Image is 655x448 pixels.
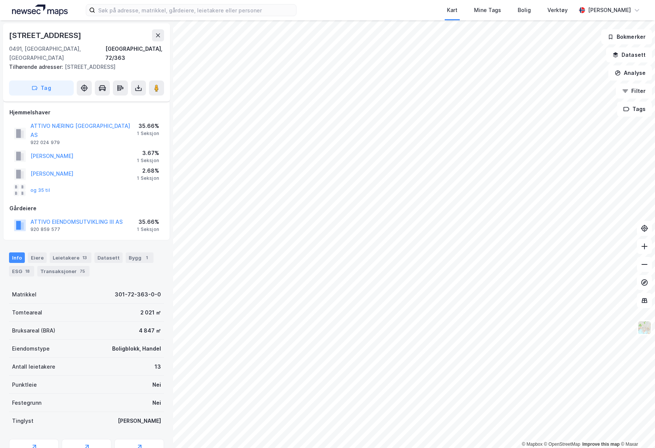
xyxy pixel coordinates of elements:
[616,84,652,99] button: Filter
[12,308,42,317] div: Tomteareal
[617,412,655,448] div: Kontrollprogram for chat
[139,326,161,335] div: 4 847 ㎡
[37,266,90,276] div: Transaksjoner
[12,398,41,407] div: Festegrunn
[9,252,25,263] div: Info
[474,6,501,15] div: Mine Tags
[12,416,33,425] div: Tinglyst
[637,320,652,335] img: Z
[28,252,47,263] div: Eiere
[447,6,457,15] div: Kart
[94,252,123,263] div: Datasett
[12,5,68,16] img: logo.a4113a55bc3d86da70a041830d287a7e.svg
[137,149,159,158] div: 3.67%
[601,29,652,44] button: Bokmerker
[137,131,159,137] div: 1 Seksjon
[547,6,568,15] div: Verktøy
[606,47,652,62] button: Datasett
[617,102,652,117] button: Tags
[137,121,159,131] div: 35.66%
[115,290,161,299] div: 301-72-363-0-0
[582,442,620,447] a: Improve this map
[518,6,531,15] div: Bolig
[9,80,74,96] button: Tag
[9,44,105,62] div: 0491, [GEOGRAPHIC_DATA], [GEOGRAPHIC_DATA]
[12,344,50,353] div: Eiendomstype
[30,140,60,146] div: 922 024 979
[81,254,88,261] div: 13
[152,380,161,389] div: Nei
[137,226,159,232] div: 1 Seksjon
[9,29,83,41] div: [STREET_ADDRESS]
[155,362,161,371] div: 13
[9,108,164,117] div: Hjemmelshaver
[544,442,581,447] a: OpenStreetMap
[9,204,164,213] div: Gårdeiere
[152,398,161,407] div: Nei
[143,254,150,261] div: 1
[137,166,159,175] div: 2.68%
[30,226,60,232] div: 920 859 577
[608,65,652,80] button: Analyse
[617,412,655,448] iframe: Chat Widget
[112,344,161,353] div: Boligblokk, Handel
[118,416,161,425] div: [PERSON_NAME]
[140,308,161,317] div: 2 021 ㎡
[9,62,158,71] div: [STREET_ADDRESS]
[95,5,296,16] input: Søk på adresse, matrikkel, gårdeiere, leietakere eller personer
[137,158,159,164] div: 1 Seksjon
[12,326,55,335] div: Bruksareal (BRA)
[137,217,159,226] div: 35.66%
[126,252,153,263] div: Bygg
[12,290,36,299] div: Matrikkel
[137,175,159,181] div: 1 Seksjon
[50,252,91,263] div: Leietakere
[522,442,543,447] a: Mapbox
[105,44,164,62] div: [GEOGRAPHIC_DATA], 72/363
[12,362,55,371] div: Antall leietakere
[12,380,37,389] div: Punktleie
[24,267,31,275] div: 18
[78,267,87,275] div: 75
[9,266,34,276] div: ESG
[9,64,65,70] span: Tilhørende adresser:
[588,6,631,15] div: [PERSON_NAME]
